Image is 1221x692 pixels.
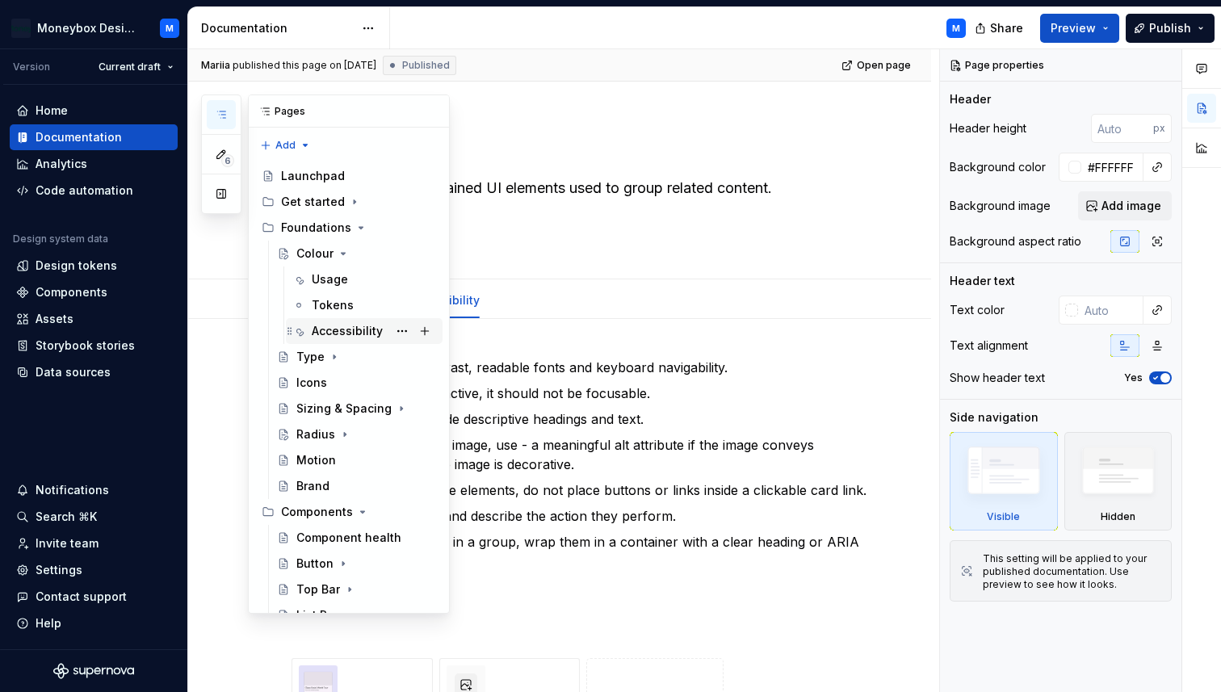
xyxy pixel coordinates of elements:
div: Background aspect ratio [950,233,1081,250]
div: Sizing & Spacing [296,401,392,417]
div: Background color [950,159,1046,175]
p: If the card includes an image, use - a meaningful alt attribute if the image conveys content or a... [311,435,866,474]
a: Assets [10,306,178,332]
a: Invite team [10,531,178,556]
div: Colour [296,245,334,262]
a: Open page [837,54,918,77]
a: List Row [271,602,443,628]
a: Component health [271,525,443,551]
div: Show header text [950,370,1045,386]
button: Notifications [10,477,178,503]
span: Open page [857,59,911,72]
label: Yes [1124,371,1143,384]
div: Text alignment [950,338,1028,354]
div: Brand [296,478,329,494]
div: Data sources [36,364,111,380]
div: Visible [950,432,1058,531]
div: Home [36,103,68,119]
a: Launchpad [255,163,443,189]
div: Get started [281,194,345,210]
a: Data sources [10,359,178,385]
span: Current draft [99,61,161,73]
p: px [1153,122,1165,135]
div: Help [36,615,61,631]
div: Analytics [36,156,87,172]
div: Usage [312,271,348,287]
div: Documentation [36,129,122,145]
span: Add image [1101,198,1161,214]
p: Ensure sufficient contrast, readable fonts and keyboard navigability. [311,358,866,377]
span: Publish [1149,20,1191,36]
div: Hidden [1101,510,1135,523]
div: Accessibility [312,323,383,339]
div: Invite team [36,535,99,552]
div: Search ⌘K [36,509,97,525]
a: Type [271,344,443,370]
div: List Row [296,607,344,623]
div: Header height [950,120,1026,136]
a: Top Bar [271,577,443,602]
div: Icons [296,375,327,391]
div: Components [281,504,353,520]
div: Text color [950,302,1005,318]
p: When displaying cards in a group, wrap them in a container with a clear heading or ARIA label. [311,532,866,571]
div: published this page on [DATE] [233,59,376,72]
div: Documentation [201,20,354,36]
div: Button [296,556,334,572]
div: Version [13,61,50,73]
input: Auto [1091,114,1153,143]
div: Code automation [36,182,133,199]
a: Documentation [10,124,178,150]
button: Publish [1126,14,1215,43]
a: Tokens [286,292,443,318]
div: Settings [36,562,82,578]
div: Storybook stories [36,338,135,354]
span: Published [402,59,450,72]
button: Add [255,134,316,157]
a: Motion [271,447,443,473]
a: Icons [271,370,443,396]
div: Components [36,284,107,300]
a: Radius [271,421,443,447]
button: Search ⌘K [10,504,178,530]
textarea: Card [288,133,863,172]
svg: Supernova Logo [53,663,134,679]
div: Header [950,91,991,107]
div: Header text [950,273,1015,289]
img: c17557e8-ebdc-49e2-ab9e-7487adcf6d53.png [11,19,31,38]
button: Add image [1078,191,1172,220]
span: Mariia [201,59,230,72]
span: Preview [1051,20,1096,36]
span: Share [990,20,1023,36]
div: Assets [36,311,73,327]
div: Top Bar [296,581,340,598]
div: Components [255,499,443,525]
div: Design tokens [36,258,117,274]
div: Motion [296,452,336,468]
div: Side navigation [950,409,1038,426]
span: 6 [221,154,234,167]
button: Current draft [91,56,181,78]
div: Background image [950,198,1051,214]
span: Add [275,139,296,152]
a: Analytics [10,151,178,177]
p: If the card is not interactive, it should not be focusable. [311,384,866,403]
div: Tokens [312,297,354,313]
div: Visible [987,510,1020,523]
a: Settings [10,557,178,583]
a: Code automation [10,178,178,203]
a: Button [271,551,443,577]
div: Moneybox Design System [37,20,141,36]
div: Component health [296,530,401,546]
a: Home [10,98,178,124]
div: Hidden [1064,432,1173,531]
a: Components [10,279,178,305]
textarea: Cards are flexible, contained UI elements used to group related content. Versioning: [288,175,863,240]
a: Design tokens [10,253,178,279]
input: Auto [1078,296,1143,325]
div: Design system data [13,233,108,245]
div: Type [296,349,325,365]
p: Avoid nested interactive elements, do not place buttons or links inside a clickable card link. [311,480,866,500]
a: Colour [271,241,443,266]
